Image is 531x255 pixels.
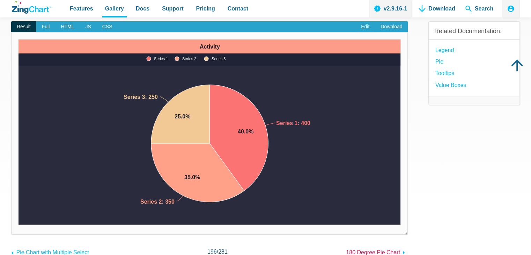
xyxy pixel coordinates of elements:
[375,21,408,32] a: Download
[97,21,118,32] span: CSS
[162,4,183,13] span: Support
[196,4,215,13] span: Pricing
[55,21,80,32] span: HTML
[434,27,514,35] h3: Related Documentation:
[12,1,51,14] a: ZingChart Logo. Click to return to the homepage
[435,57,443,66] a: Pie
[105,4,124,13] span: Gallery
[435,68,454,78] a: Tooltips
[136,4,149,13] span: Docs
[70,4,93,13] span: Features
[207,249,217,255] span: 196
[435,45,454,55] a: Legend
[36,21,56,32] span: Full
[80,21,96,32] span: JS
[218,249,228,255] span: 281
[355,21,375,32] a: Edit
[11,21,36,32] span: Result
[435,80,466,90] a: Value Boxes
[228,4,249,13] span: Contact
